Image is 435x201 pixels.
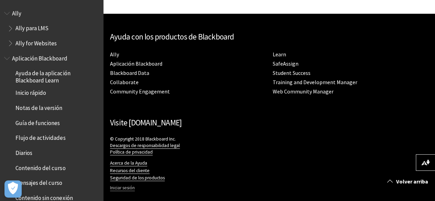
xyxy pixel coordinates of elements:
a: Iniciar sesión [110,185,135,191]
span: Guía de funciones [15,117,60,126]
p: © Copyright 2018 Blackboard Inc. [110,136,428,155]
span: Notas de la versión [15,102,62,111]
nav: Book outline for Anthology Ally Help [4,8,99,49]
a: Training and Development Manager [273,79,357,86]
a: Ally [110,51,119,58]
a: Política de privacidad [110,149,153,155]
a: Student Success [273,69,311,77]
button: Abrir preferencias [4,180,22,198]
a: Seguridad de los productos [110,175,165,181]
a: Descargos de responsabilidad legal [110,143,180,149]
span: Mensajes del curso [15,177,62,187]
span: Diarios [15,147,32,156]
a: Community Engagement [110,88,170,95]
span: Ally para LMS [15,23,48,32]
a: Aplicación Blackboard [110,60,162,67]
span: Ally [12,8,21,17]
a: Learn [273,51,286,58]
a: Visite [DOMAIN_NAME] [110,118,182,127]
span: Flujo de actividades [15,132,65,142]
span: Inicio rápido [15,87,46,97]
h2: Ayuda con los productos de Blackboard [110,31,428,43]
a: Web Community Manager [273,88,334,95]
span: Ayuda de la aplicación Blackboard Learn [15,68,98,84]
span: Aplicación Blackboard [12,53,67,62]
a: Volver arriba [382,175,435,188]
a: SafeAssign [273,60,298,67]
a: Blackboard Data [110,69,149,77]
span: Ally for Websites [15,37,57,47]
a: Acerca de la Ayuda [110,160,147,166]
a: Collaborate [110,79,139,86]
a: Recursos del cliente [110,168,150,174]
span: Contenido del curso [15,162,65,171]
